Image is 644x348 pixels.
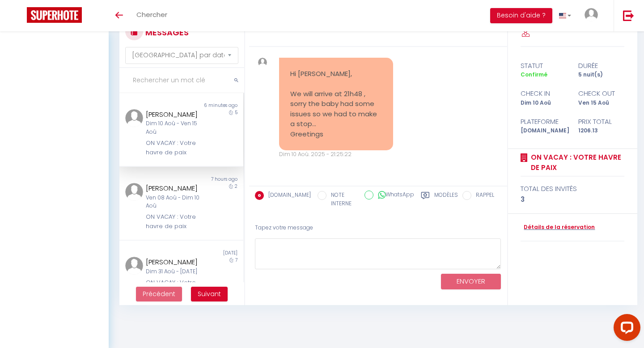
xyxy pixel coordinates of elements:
[279,150,393,159] div: Dim 10 Aoû. 2025 - 21:25:22
[235,109,237,116] span: 5
[515,88,572,99] div: check in
[136,10,167,19] span: Chercher
[125,109,143,127] img: ...
[125,183,143,201] img: ...
[528,152,624,173] a: ON VACAY : Votre havre de paix
[434,191,458,209] label: Modèles
[146,267,206,276] div: Dim 31 Aoû - [DATE]
[191,287,228,302] button: Next
[290,69,382,140] pre: Hi [PERSON_NAME], We will arrive at 21h48 , sorry the baby had some issues so we had to make a st...
[326,191,358,208] label: NOTE INTERNE
[198,289,221,298] span: Suivant
[471,191,494,201] label: RAPPEL
[146,109,206,120] div: [PERSON_NAME]
[572,60,630,71] div: durée
[146,212,206,231] div: ON VACAY : Votre havre de paix
[255,217,501,239] div: Tapez votre message
[521,71,547,78] span: Confirmé
[521,183,624,194] div: total des invités
[146,183,206,194] div: [PERSON_NAME]
[146,119,206,136] div: Dim 10 Aoû - Ven 15 Aoû
[572,71,630,79] div: 5 nuit(s)
[521,223,595,232] a: Détails de la réservation
[235,183,237,190] span: 2
[515,116,572,127] div: Plateforme
[515,60,572,71] div: statut
[258,58,267,67] img: ...
[572,116,630,127] div: Prix total
[373,191,414,200] label: WhatsApp
[515,99,572,107] div: Dim 10 Aoû
[441,274,501,289] button: ENVOYER
[235,257,237,263] span: 7
[181,102,243,109] div: 6 minutes ago
[521,194,624,205] div: 3
[181,250,243,257] div: [DATE]
[125,257,143,275] img: ...
[146,194,206,211] div: Ven 08 Aoû - Dim 10 Aoû
[585,8,598,21] img: ...
[572,127,630,135] div: 1206.13
[143,289,175,298] span: Précédent
[181,176,243,183] div: 7 hours ago
[490,8,552,23] button: Besoin d'aide ?
[119,68,244,93] input: Rechercher un mot clé
[146,278,206,297] div: ON VACAY : Votre havre de paix
[623,10,634,21] img: logout
[264,191,311,201] label: [DOMAIN_NAME]
[27,7,82,23] img: Super Booking
[572,99,630,107] div: Ven 15 Aoû
[146,257,206,267] div: [PERSON_NAME]
[515,127,572,135] div: [DOMAIN_NAME]
[146,139,206,157] div: ON VACAY : Votre havre de paix
[136,287,182,302] button: Previous
[143,22,189,42] h3: MESSAGES
[606,310,644,348] iframe: LiveChat chat widget
[572,88,630,99] div: check out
